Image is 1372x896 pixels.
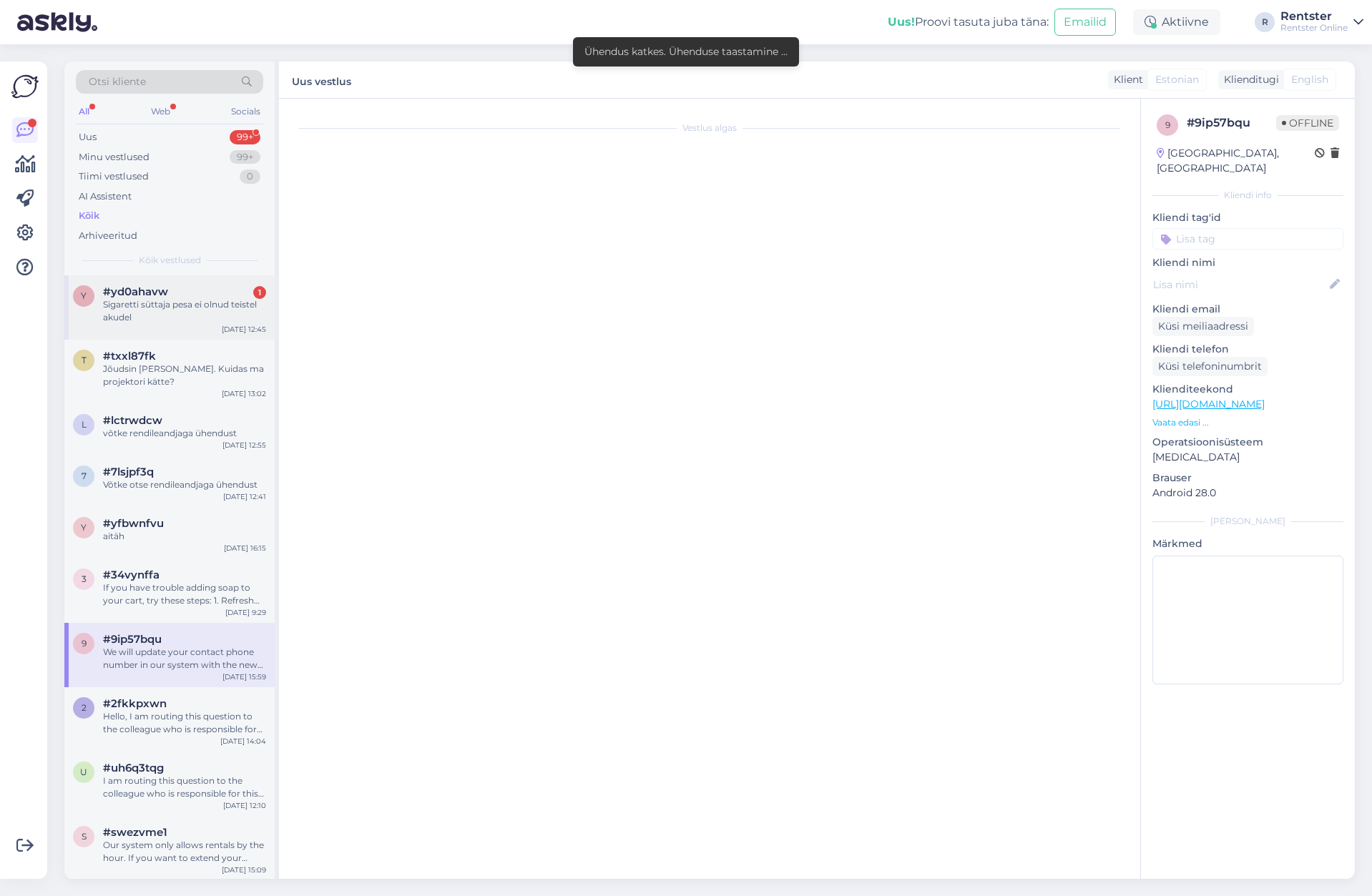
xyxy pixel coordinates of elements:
div: [DATE] 12:55 [222,440,266,451]
div: AI Assistent [79,189,132,204]
span: l [82,419,87,430]
span: y [81,290,87,301]
span: #yd0ahavw [103,285,168,298]
div: If you have trouble adding soap to your cart, try these steps: 1. Refresh the page and try again.... [103,581,266,607]
div: Küsi meiliaadressi [1152,317,1254,336]
span: t [82,355,87,365]
div: Võtke otse rendileandjaga ühendust [103,478,266,491]
span: Offline [1276,115,1339,131]
p: Kliendi nimi [1152,255,1343,270]
div: I am routing this question to the colleague who is responsible for this topic. The reply might ta... [103,774,266,800]
div: 99+ [230,130,260,144]
p: Kliendi tag'id [1152,210,1343,225]
div: R [1255,12,1275,32]
a: [URL][DOMAIN_NAME] [1152,398,1265,410]
span: #txxl87fk [103,350,156,363]
div: võtke rendileandjaga ühendust [103,427,266,440]
span: Estonian [1155,72,1199,87]
span: 9 [82,638,87,649]
p: Kliendi telefon [1152,342,1343,357]
div: 0 [240,169,260,184]
div: Tiimi vestlused [79,169,149,184]
div: Jõudsin [PERSON_NAME]. Kuidas ma projektori kätte? [103,363,266,388]
p: Klienditeekond [1152,382,1343,397]
input: Lisa tag [1152,228,1343,250]
span: u [80,767,87,777]
input: Lisa nimi [1153,277,1327,292]
div: Kõik [79,209,99,223]
div: Minu vestlused [79,150,150,164]
span: 7 [82,471,87,481]
img: Askly Logo [11,73,39,100]
span: English [1291,72,1328,87]
div: Web [148,102,173,121]
span: #uh6q3tqg [103,762,164,774]
div: [PERSON_NAME] [1152,515,1343,528]
div: All [76,102,92,121]
div: [DATE] 13:02 [222,388,266,399]
div: 99+ [230,150,260,164]
div: [DATE] 9:29 [225,607,266,618]
div: [DATE] 15:09 [222,865,266,875]
div: [DATE] 12:41 [223,491,266,502]
p: [MEDICAL_DATA] [1152,450,1343,465]
div: Proovi tasuta juba täna: [888,14,1049,31]
span: s [82,831,87,842]
div: Rentster [1280,11,1348,22]
span: #9ip57bqu [103,633,162,646]
span: #yfbwnfvu [103,517,164,530]
div: [DATE] 14:04 [220,736,266,747]
span: #lctrwdcw [103,414,162,427]
div: aitäh [103,530,266,543]
div: [DATE] 12:45 [222,324,266,335]
p: Android 28.0 [1152,486,1343,501]
div: [DATE] 16:15 [224,543,266,553]
span: Kõik vestlused [139,254,201,267]
span: 3 [82,573,87,584]
p: Kliendi email [1152,302,1343,317]
span: #7lsjpf3q [103,466,154,478]
div: 1 [253,286,266,299]
div: Uus [79,130,97,144]
div: Kliendi info [1152,189,1343,202]
b: Uus! [888,15,915,29]
p: Märkmed [1152,536,1343,551]
div: Arhiveeritud [79,229,137,243]
label: Uus vestlus [292,70,351,89]
span: #34vynffa [103,568,160,581]
span: #2fkkpxwn [103,697,167,710]
div: Socials [228,102,263,121]
div: Klienditugi [1218,72,1279,87]
p: Operatsioonisüsteem [1152,435,1343,450]
div: [DATE] 15:59 [222,671,266,682]
p: Vaata edasi ... [1152,416,1343,429]
div: [GEOGRAPHIC_DATA], [GEOGRAPHIC_DATA] [1157,146,1315,176]
span: #swezvme1 [103,826,167,839]
span: 2 [82,702,87,713]
span: Otsi kliente [89,74,146,89]
div: Rentster Online [1280,22,1348,34]
div: Ühendus katkes. Ühenduse taastamine ... [584,44,788,59]
div: Klient [1108,72,1143,87]
div: Hello, I am routing this question to the colleague who is responsible for this topic. The reply m... [103,710,266,736]
span: y [81,522,87,533]
div: We will update your contact phone number in our system with the new one you provided. If you have... [103,646,266,671]
a: RentsterRentster Online [1280,11,1363,34]
div: Küsi telefoninumbrit [1152,357,1268,376]
div: Aktiivne [1133,9,1220,35]
div: # 9ip57bqu [1187,114,1276,132]
span: 9 [1165,119,1170,130]
button: Emailid [1054,9,1116,36]
div: Our system only allows rentals by the hour. If you want to extend your rental time, you need to m... [103,839,266,865]
div: Vestlus algas [293,122,1126,134]
div: [DATE] 12:10 [223,800,266,811]
div: Sigaretti süttaja pesa ei olnud teistel akudel [103,298,266,324]
p: Brauser [1152,471,1343,486]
